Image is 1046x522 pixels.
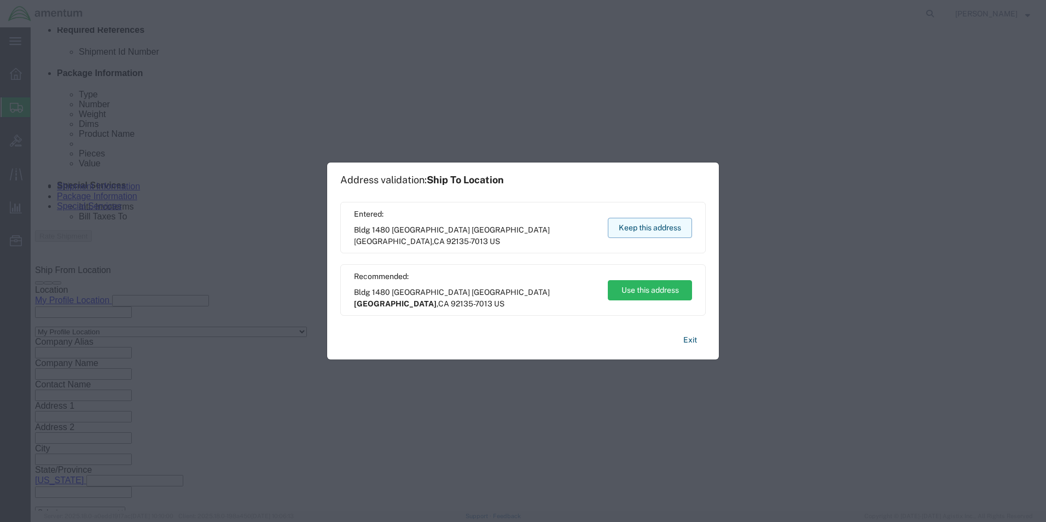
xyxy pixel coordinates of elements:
button: Keep this address [608,218,692,238]
button: Use this address [608,280,692,300]
span: Ship To Location [427,174,504,185]
span: Bldg 1480 [GEOGRAPHIC_DATA] [GEOGRAPHIC_DATA] , [354,287,597,310]
span: Bldg 1480 [GEOGRAPHIC_DATA] [GEOGRAPHIC_DATA] , [354,224,597,247]
span: [GEOGRAPHIC_DATA] [354,237,432,246]
span: US [490,237,500,246]
span: [GEOGRAPHIC_DATA] [354,299,437,308]
span: Entered: [354,208,597,220]
span: 92135-7013 [451,299,492,308]
button: Exit [675,330,706,350]
span: US [494,299,504,308]
span: CA [434,237,445,246]
span: 92135-7013 [446,237,488,246]
span: Recommended: [354,271,597,282]
h1: Address validation: [340,174,504,186]
span: CA [438,299,449,308]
